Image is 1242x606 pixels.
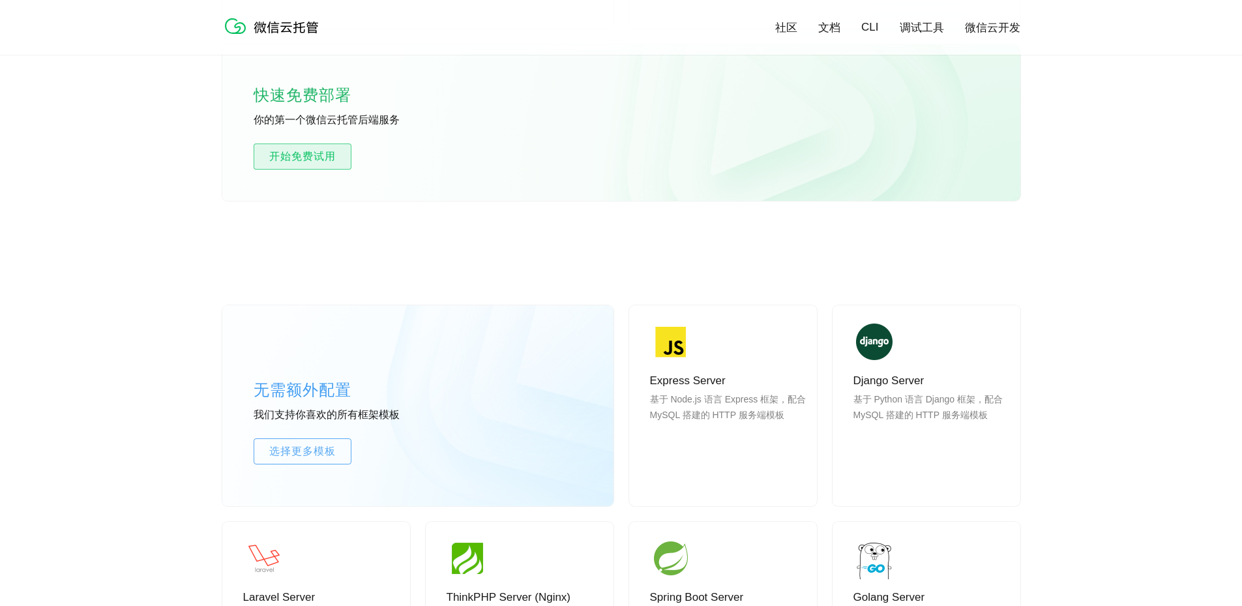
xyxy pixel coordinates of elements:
p: Golang Server [853,590,1010,605]
p: Express Server [650,373,806,389]
p: 快速免费部署 [254,82,384,108]
p: 你的第一个微信云托管后端服务 [254,114,449,128]
span: 选择更多模板 [254,444,351,459]
a: 文档 [818,20,840,35]
span: 开始免费试用 [254,149,351,164]
p: 无需额外配置 [254,377,449,403]
img: 微信云托管 [222,13,327,39]
p: 基于 Python 语言 Django 框架，配合 MySQL 搭建的 HTTP 服务端模板 [853,391,1010,454]
p: 我们支持你喜欢的所有框架模板 [254,408,449,423]
p: Django Server [853,373,1010,389]
p: Laravel Server [243,590,400,605]
a: 调试工具 [900,20,944,35]
a: 微信云托管 [222,30,327,41]
p: 基于 Node.js 语言 Express 框架，配合 MySQL 搭建的 HTTP 服务端模板 [650,391,806,454]
a: CLI [861,21,878,34]
p: ThinkPHP Server (Nginx) [447,590,603,605]
a: 社区 [775,20,797,35]
a: 微信云开发 [965,20,1020,35]
p: Spring Boot Server [650,590,806,605]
